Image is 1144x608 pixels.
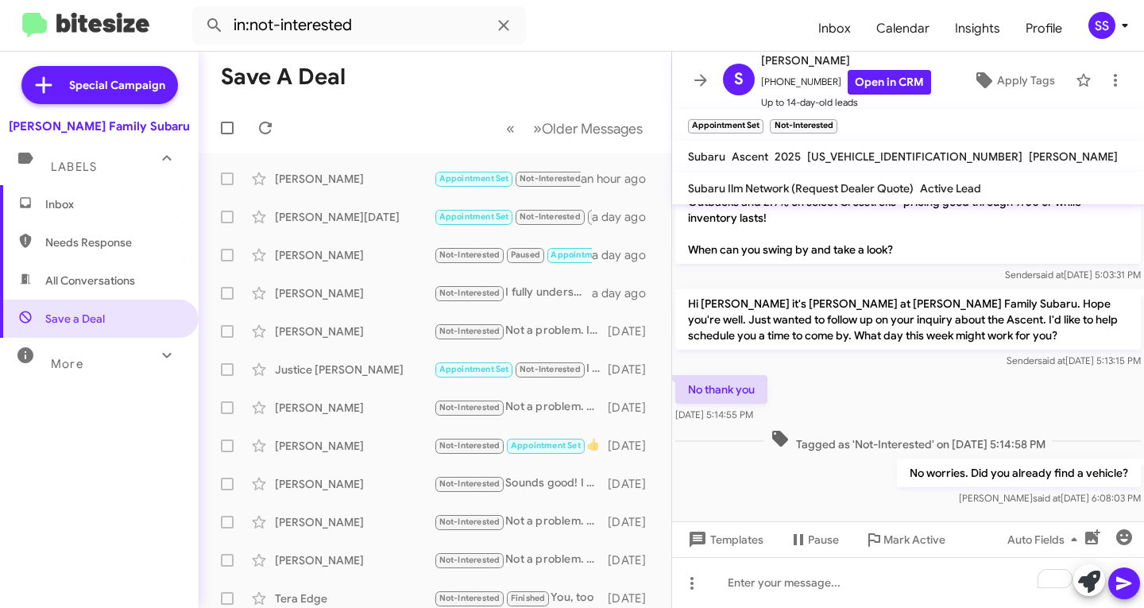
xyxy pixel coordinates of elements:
[497,112,524,145] button: Previous
[897,459,1141,487] p: No worries. Did you already find a vehicle?
[51,160,97,174] span: Labels
[45,311,105,327] span: Save a Deal
[434,284,592,302] div: I fully understand. What vehicle did you end up purchasing?
[511,593,546,603] span: Finished
[434,398,608,416] div: Not a problem. Keep us updated if you might be interested!
[434,246,592,264] div: Will do
[439,288,500,298] span: Not-Interested
[511,250,540,260] span: Paused
[275,362,434,378] div: Justice [PERSON_NAME]
[920,181,981,196] span: Active Lead
[806,6,864,52] a: Inbox
[608,323,659,339] div: [DATE]
[439,440,500,451] span: Not-Interested
[1088,12,1115,39] div: SS
[275,285,434,301] div: [PERSON_NAME]
[275,552,434,568] div: [PERSON_NAME]
[69,77,165,93] span: Special Campaign
[506,118,515,138] span: «
[864,6,942,52] a: Calendar
[434,513,608,531] div: Not a problem. Would you consider trading up into a Newer vehicle?
[608,476,659,492] div: [DATE]
[497,112,652,145] nav: Page navigation example
[592,247,659,263] div: a day ago
[520,364,581,374] span: Not-Interested
[551,250,620,260] span: Appointment Set
[688,119,763,134] small: Appointment Set
[761,51,931,70] span: [PERSON_NAME]
[439,173,509,184] span: Appointment Set
[608,400,659,416] div: [DATE]
[439,478,500,489] span: Not-Interested
[9,118,190,134] div: [PERSON_NAME] Family Subaru
[1075,12,1127,39] button: SS
[592,285,659,301] div: a day ago
[1007,354,1141,366] span: Sender [DATE] 5:13:15 PM
[520,173,581,184] span: Not-Interested
[807,149,1022,164] span: [US_VEHICLE_IDENTIFICATION_NUMBER]
[439,364,509,374] span: Appointment Set
[439,402,500,412] span: Not-Interested
[434,551,608,569] div: Not a problem. We would love to discuss trading it in for a newer subaru!
[770,119,837,134] small: Not-Interested
[439,211,509,222] span: Appointment Set
[275,247,434,263] div: [PERSON_NAME]
[591,211,626,222] span: Finished
[439,555,500,565] span: Not-Interested
[608,438,659,454] div: [DATE]
[275,209,434,225] div: [PERSON_NAME][DATE]
[542,120,643,137] span: Older Messages
[439,517,500,527] span: Not-Interested
[761,95,931,110] span: Up to 14-day-old leads
[764,429,1052,452] span: Tagged as 'Not-Interested' on [DATE] 5:14:58 PM
[997,66,1055,95] span: Apply Tags
[439,593,500,603] span: Not-Interested
[275,591,434,606] div: Tera Edge
[852,525,958,554] button: Mark Active
[675,375,767,404] p: No thank you
[995,525,1096,554] button: Auto Fields
[1038,354,1065,366] span: said at
[775,149,801,164] span: 2025
[275,514,434,530] div: [PERSON_NAME]
[608,591,659,606] div: [DATE]
[434,474,608,493] div: Sounds good! I hope you have a great rest of your day!
[808,525,839,554] span: Pause
[688,181,914,196] span: Subaru Ilm Network (Request Dealer Quote)
[581,171,659,187] div: an hour ago
[45,273,135,289] span: All Conversations
[434,322,608,340] div: Not a problem. I hope you have a great rest of your night
[848,70,931,95] a: Open in CRM
[592,209,659,225] div: a day ago
[439,250,500,260] span: Not-Interested
[959,66,1068,95] button: Apply Tags
[608,552,659,568] div: [DATE]
[511,440,581,451] span: Appointment Set
[1036,269,1064,281] span: said at
[608,514,659,530] div: [DATE]
[942,6,1013,52] a: Insights
[1007,525,1084,554] span: Auto Fields
[672,525,776,554] button: Templates
[688,149,725,164] span: Subaru
[439,326,500,336] span: Not-Interested
[533,118,542,138] span: »
[883,525,945,554] span: Mark Active
[732,149,768,164] span: Ascent
[1029,149,1118,164] span: [PERSON_NAME]
[520,211,581,222] span: Not-Interested
[275,438,434,454] div: [PERSON_NAME]
[761,70,931,95] span: [PHONE_NUMBER]
[275,400,434,416] div: [PERSON_NAME]
[672,557,1144,608] div: To enrich screen reader interactions, please activate Accessibility in Grammarly extension settings
[1033,492,1061,504] span: said at
[45,196,180,212] span: Inbox
[675,289,1141,350] p: Hi [PERSON_NAME] it's [PERSON_NAME] at [PERSON_NAME] Family Subaru. Hope you're well. Just wanted...
[221,64,346,90] h1: Save a Deal
[1013,6,1075,52] a: Profile
[434,169,581,188] div: No thank you
[434,360,608,378] div: I fully understand.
